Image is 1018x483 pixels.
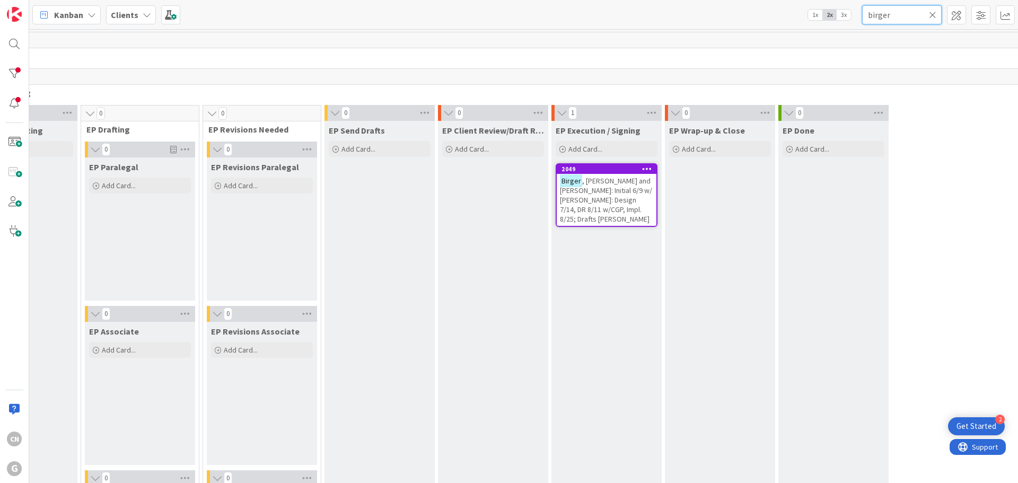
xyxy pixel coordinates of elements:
[455,144,489,154] span: Add Card...
[783,125,814,136] span: EP Done
[102,181,136,190] span: Add Card...
[329,125,385,136] span: EP Send Drafts
[208,124,308,135] span: EP Revisions Needed
[557,164,656,174] div: 2049
[561,165,656,173] div: 2049
[7,432,22,446] div: CN
[556,163,657,227] a: 2049Birger, [PERSON_NAME] and [PERSON_NAME]: Initial 6/9 w/ [PERSON_NAME]: Design 7/14, DR 8/11 w...
[224,345,258,355] span: Add Card...
[102,308,110,320] span: 0
[224,143,232,156] span: 0
[96,107,105,120] span: 0
[556,125,640,136] span: EP Execution / Signing
[89,326,139,337] span: EP Associate
[560,174,582,187] mark: Birger
[822,10,837,20] span: 2x
[7,7,22,22] img: Visit kanbanzone.com
[341,107,350,119] span: 0
[682,144,716,154] span: Add Card...
[89,162,138,172] span: EP Paralegal
[862,5,942,24] input: Quick Filter...
[211,162,299,172] span: EP Revisions Paralegal
[808,10,822,20] span: 1x
[455,107,463,119] span: 0
[568,144,602,154] span: Add Card...
[54,8,83,21] span: Kanban
[948,417,1005,435] div: Open Get Started checklist, remaining modules: 2
[102,143,110,156] span: 0
[560,176,652,224] span: , [PERSON_NAME] and [PERSON_NAME]: Initial 6/9 w/ [PERSON_NAME]: Design 7/14, DR 8/11 w/CGP, Impl...
[557,164,656,226] div: 2049Birger, [PERSON_NAME] and [PERSON_NAME]: Initial 6/9 w/ [PERSON_NAME]: Design 7/14, DR 8/11 w...
[22,2,48,14] span: Support
[995,415,1005,424] div: 2
[224,308,232,320] span: 0
[795,144,829,154] span: Add Card...
[111,10,138,20] b: Clients
[224,181,258,190] span: Add Card...
[218,107,227,120] span: 0
[837,10,851,20] span: 3x
[341,144,375,154] span: Add Card...
[7,461,22,476] div: G
[86,124,186,135] span: EP Drafting
[211,326,300,337] span: EP Revisions Associate
[442,125,544,136] span: EP Client Review/Draft Review Meeting
[956,421,996,432] div: Get Started
[682,107,690,119] span: 0
[568,107,577,119] span: 1
[795,107,804,119] span: 0
[102,345,136,355] span: Add Card...
[669,125,745,136] span: EP Wrap-up & Close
